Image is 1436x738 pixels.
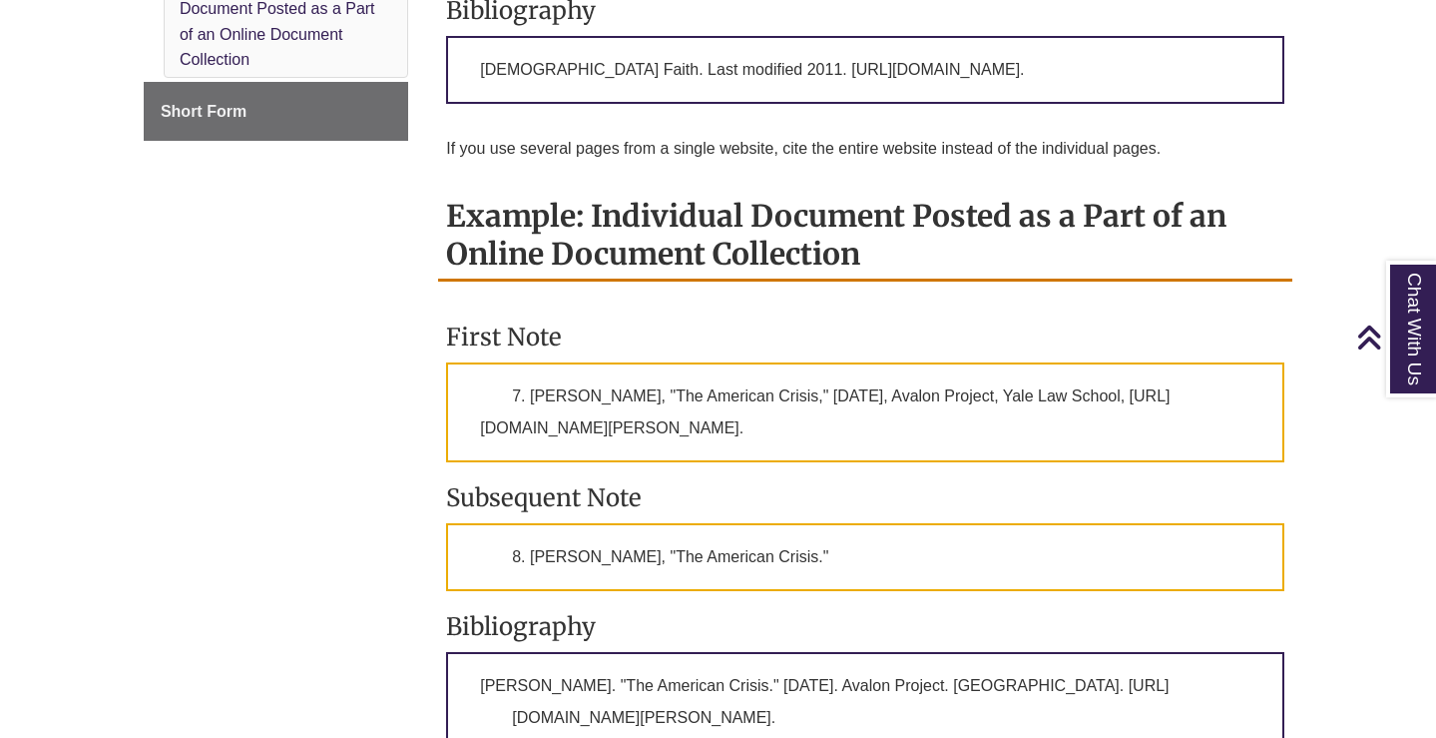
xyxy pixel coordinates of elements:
[446,363,1284,462] p: 7. [PERSON_NAME], "The American Crisis," [DATE], Avalon Project, Yale Law School, [URL][DOMAIN_NA...
[446,36,1284,104] p: [DEMOGRAPHIC_DATA] Faith. Last modified 2011. [URL][DOMAIN_NAME].
[446,322,1284,353] h3: First Note
[144,82,408,142] a: Short Form
[1356,324,1431,351] a: Back to Top
[446,482,1284,513] h3: Subsequent Note
[446,523,1284,591] p: 8. [PERSON_NAME], "The American Crisis."
[446,137,1284,161] p: If you use several pages from a single website, cite the entire website instead of the individual...
[438,191,1292,282] h2: Example: Individual Document Posted as a Part of an Online Document Collection
[161,103,246,120] span: Short Form
[446,611,1284,642] h3: Bibliography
